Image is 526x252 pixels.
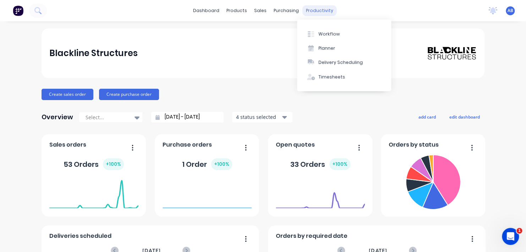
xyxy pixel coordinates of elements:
div: purchasing [270,5,302,16]
div: sales [251,5,270,16]
div: Timesheets [318,74,345,80]
button: Workflow [297,27,391,41]
span: AB [508,7,513,14]
a: dashboard [190,5,223,16]
div: products [223,5,251,16]
button: Timesheets [297,70,391,84]
div: Workflow [318,31,340,37]
span: Sales orders [49,141,86,149]
div: 1 Order [182,158,232,170]
div: productivity [302,5,337,16]
img: Blackline Structures [427,46,477,60]
span: Deliveries scheduled [49,232,111,240]
div: Planner [318,45,335,51]
iframe: Intercom live chat [502,228,519,245]
div: Delivery Scheduling [318,59,363,66]
button: edit dashboard [445,112,484,121]
button: Delivery Scheduling [297,55,391,70]
span: Purchase orders [163,141,212,149]
div: + 100 % [211,158,232,170]
button: Create purchase order [99,89,159,100]
div: 4 status selected [236,113,281,121]
div: Overview [42,110,73,124]
div: + 100 % [329,158,350,170]
span: Open quotes [276,141,315,149]
button: Planner [297,41,391,55]
span: Orders by status [389,141,439,149]
span: 1 [516,228,522,234]
button: add card [414,112,440,121]
div: + 100 % [103,158,124,170]
div: 33 Orders [290,158,350,170]
img: Factory [13,5,23,16]
button: Create sales order [42,89,93,100]
div: Blackline Structures [49,46,138,60]
button: 4 status selected [232,112,292,122]
div: 53 Orders [64,158,124,170]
